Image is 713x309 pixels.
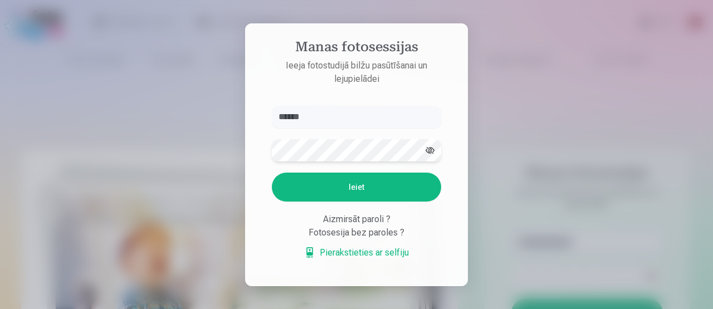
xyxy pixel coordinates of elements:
a: Pierakstieties ar selfiju [304,246,409,259]
div: Fotosesija bez paroles ? [272,226,441,239]
button: Ieiet [272,173,441,202]
div: Aizmirsāt paroli ? [272,213,441,226]
h4: Manas fotosessijas [261,39,452,59]
p: Ieeja fotostudijā bilžu pasūtīšanai un lejupielādei [261,59,452,86]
